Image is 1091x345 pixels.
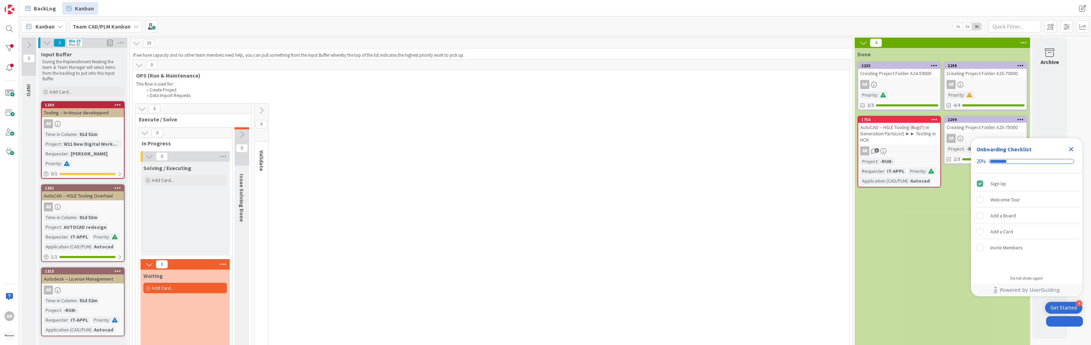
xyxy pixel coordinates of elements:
[42,59,123,82] p: During the Replenishment Meeting the team & Team Manager will select items from the backlog to pu...
[858,63,940,69] div: 2235
[34,4,56,13] span: BackLog
[974,176,1080,191] div: Sign Up is complete.
[944,134,1027,143] div: AR
[255,120,267,128] span: 0
[963,23,972,30] span: 2x
[69,150,109,158] div: [PERSON_NAME]
[925,167,926,175] span: :
[42,268,124,283] div: 1315Autodesk -- License Management
[974,208,1080,223] div: Add a Board is incomplete.
[860,158,877,165] div: Project
[42,185,124,200] div: 1301AutoCAD -- HSLE Tooling Overhaul
[44,306,61,314] div: Project
[948,117,1027,122] div: 2299
[944,117,1027,123] div: 2299
[909,177,932,185] div: Autocad
[69,316,90,324] div: IT-APPL
[1010,275,1043,281] div: Do not show again
[61,140,62,148] span: :
[944,123,1027,132] div: Creating Project Folder A25-75000
[146,61,158,69] span: 0
[858,146,940,155] div: AR
[858,80,940,89] div: AR
[860,91,877,99] div: Priority
[1041,58,1059,66] div: Archive
[78,214,99,221] div: 91d 53m
[44,223,61,231] div: Project
[953,23,963,30] span: 1x
[884,167,885,175] span: :
[1000,286,1060,294] span: Powered by UserGuiding
[42,119,124,128] div: AR
[1066,144,1077,155] div: Close Checklist
[977,158,986,165] div: 20%
[75,4,94,13] span: Kanban
[238,174,245,222] span: Issue Solving Done
[974,240,1080,255] div: Invite Members is incomplete.
[51,253,57,260] span: 1 / 1
[44,214,77,221] div: Time in Column
[990,179,1006,188] div: Sign Up
[860,167,884,175] div: Requester
[44,202,53,211] div: AR
[44,297,77,304] div: Time in Column
[948,63,1027,68] div: 2298
[91,326,92,334] span: :
[61,160,62,167] span: :
[42,274,124,283] div: Autodesk -- License Management
[42,191,124,200] div: AutoCAD -- HSLE Tooling Overhaul
[42,102,124,117] div: 1309Tooling -- In-House developped
[62,2,98,15] a: Kanban
[69,39,80,43] div: Min 10
[156,260,168,268] span: 0
[42,268,124,274] div: 1315
[92,243,115,250] div: Autocad
[61,223,62,231] span: :
[965,145,981,153] div: -RUN-
[77,214,78,221] span: :
[41,51,72,58] span: Input Buffer
[69,233,90,241] div: IT-APPL
[42,202,124,211] div: AR
[944,63,1027,78] div: 2298Creating Project Folder A25-70000
[142,140,223,147] span: In Progress
[143,87,846,93] li: Create Project
[885,167,906,175] div: IT-APPL
[61,306,62,314] span: :
[974,284,1079,296] a: Powered by UserGuiding
[139,116,243,123] span: Execute / Solve
[143,39,155,47] span: 10
[964,145,965,153] span: :
[152,177,174,183] span: Add Card...
[990,243,1023,252] div: Invite Members
[45,186,124,191] div: 1301
[42,102,124,108] div: 1309
[977,158,1077,165] div: Checklist progress: 20%
[858,117,940,123] div: 1758
[236,144,248,152] span: 0
[44,140,61,148] div: Project
[92,233,109,241] div: Priority
[23,54,35,63] span: 0
[21,2,60,15] a: BackLog
[947,91,964,99] div: Priority
[944,80,1027,89] div: AR
[867,102,874,109] span: 3/3
[870,39,882,47] span: 4
[54,39,65,47] span: 3
[858,69,940,78] div: Creating Project Folder A24-59000
[947,80,956,89] div: AR
[875,148,879,153] span: 3
[861,117,940,122] div: 1758
[44,243,91,250] div: Application (CAD/PLM)
[990,211,1016,220] div: Add a Board
[258,150,265,171] span: Validate
[1051,304,1077,311] div: Get Started
[860,146,869,155] div: AR
[44,286,53,295] div: AR
[5,331,14,340] img: avatar
[1076,300,1082,306] div: 4
[45,269,124,274] div: 1315
[151,129,163,137] span: 0
[62,223,108,231] div: AUTOCAD redesign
